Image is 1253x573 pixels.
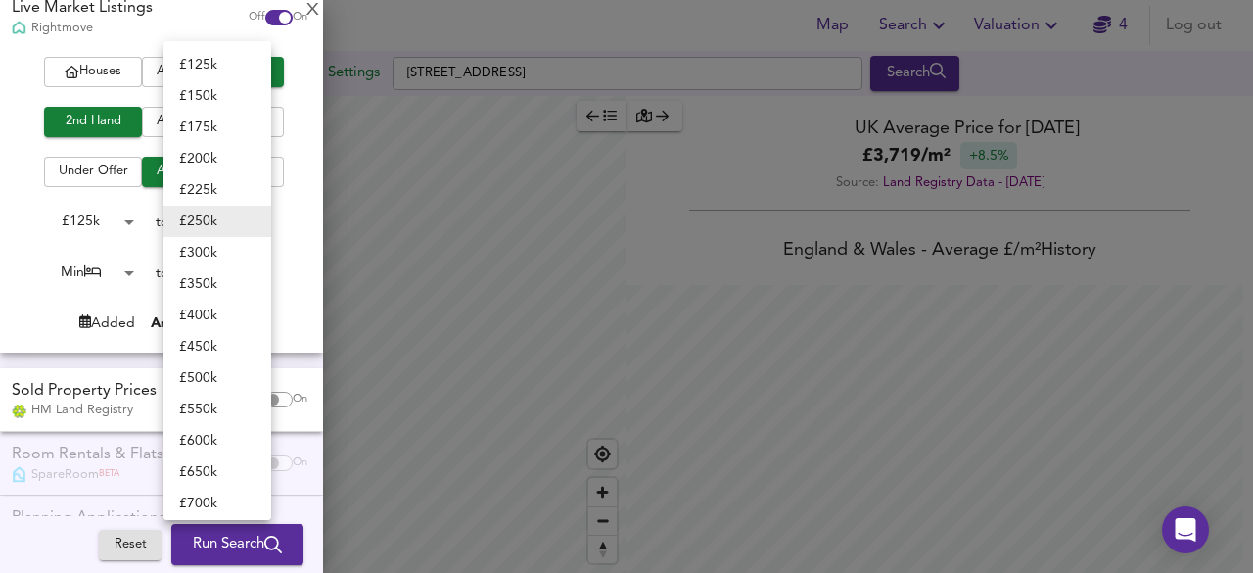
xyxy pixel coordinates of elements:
li: £ 700k [163,488,271,519]
li: £ 125k [163,49,271,80]
li: £ 200k [163,143,271,174]
li: £ 150k [163,80,271,112]
li: £ 175k [163,112,271,143]
li: £ 250k [163,206,271,237]
li: £ 550k [163,394,271,425]
li: £ 300k [163,237,271,268]
div: Open Intercom Messenger [1162,506,1209,553]
li: £ 400k [163,300,271,331]
li: £ 500k [163,362,271,394]
li: £ 650k [163,456,271,488]
li: £ 600k [163,425,271,456]
li: £ 750k [163,519,271,550]
li: £ 450k [163,331,271,362]
li: £ 350k [163,268,271,300]
li: £ 225k [163,174,271,206]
